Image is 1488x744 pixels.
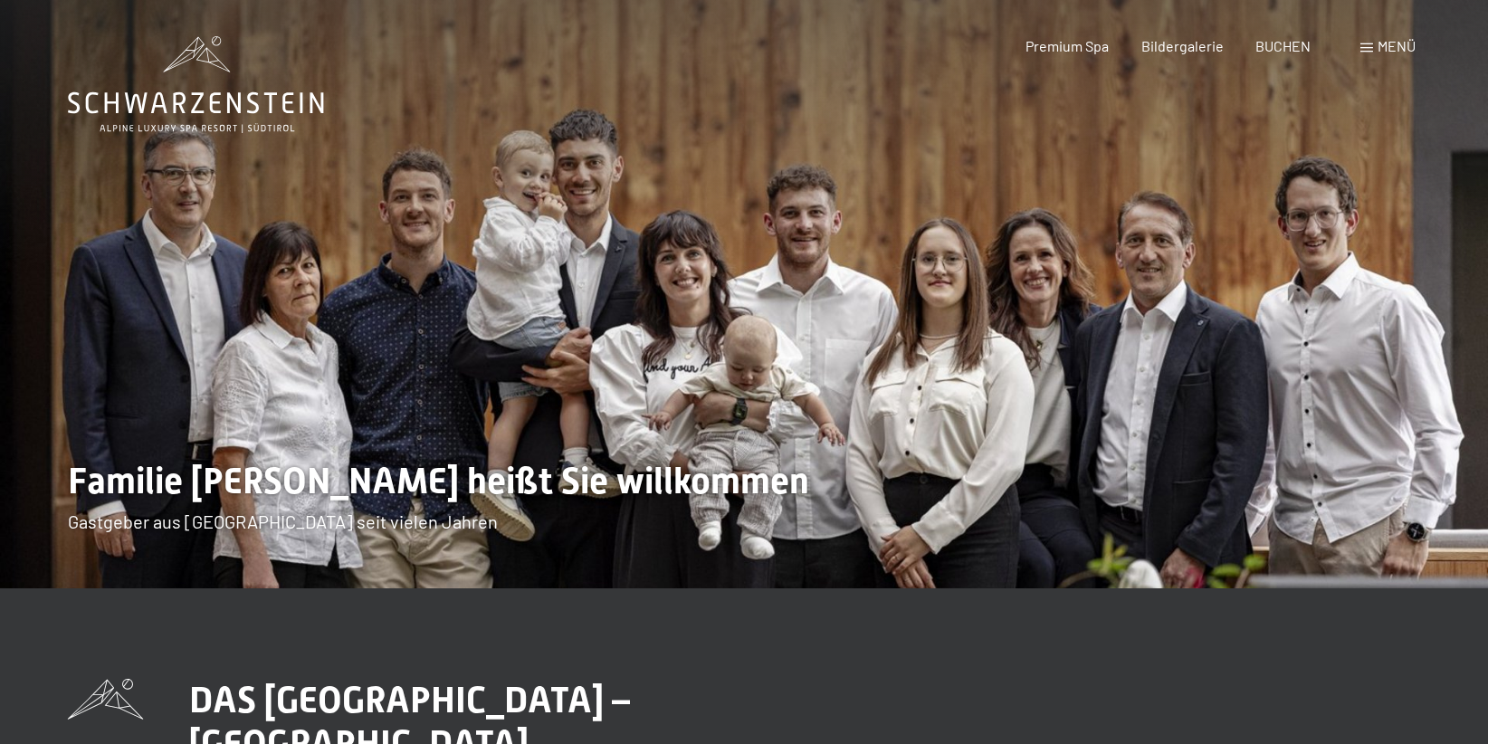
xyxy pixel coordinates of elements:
[1378,37,1416,54] span: Menü
[1255,37,1311,54] a: BUCHEN
[1025,37,1109,54] a: Premium Spa
[68,510,498,532] span: Gastgeber aus [GEOGRAPHIC_DATA] seit vielen Jahren
[1141,37,1224,54] a: Bildergalerie
[68,460,809,502] span: Familie [PERSON_NAME] heißt Sie willkommen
